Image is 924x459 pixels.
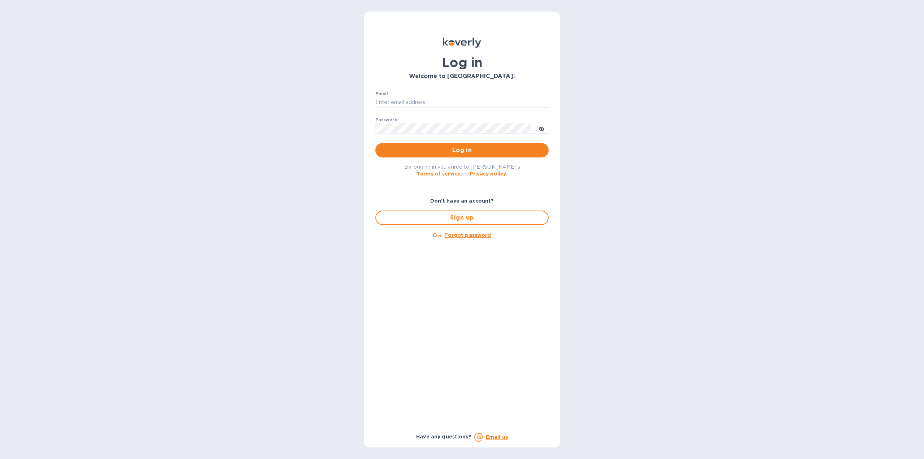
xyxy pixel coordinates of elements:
a: Privacy policy [470,171,506,177]
span: Sign up [382,213,542,222]
button: toggle password visibility [534,121,549,135]
b: Have any questions? [416,434,471,439]
a: Terms of service [417,171,461,177]
b: Don't have an account? [430,198,494,204]
u: Forgot password [444,232,491,238]
input: Enter email address [375,97,549,108]
img: Koverly [443,38,481,48]
button: Log in [375,143,549,157]
button: Sign up [375,211,549,225]
span: By logging in you agree to [PERSON_NAME]'s and . [404,164,520,177]
h3: Welcome to [GEOGRAPHIC_DATA]! [375,73,549,80]
h1: Log in [375,55,549,70]
a: Email us [486,434,508,440]
span: Log in [381,146,543,155]
label: Email [375,92,388,96]
label: Password [375,118,397,122]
